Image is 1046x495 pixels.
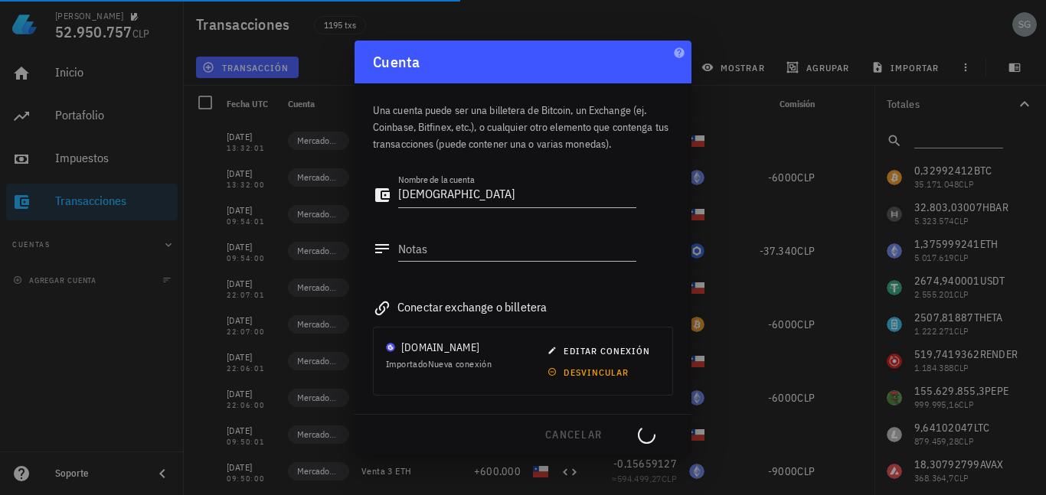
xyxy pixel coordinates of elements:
div: Conectar exchange o billetera [373,296,673,318]
span: desvincular [551,366,629,378]
button: desvincular [541,361,639,383]
div: Una cuenta puede ser una billetera de Bitcoin, un Exchange (ej. Coinbase, Bitfinex, etc.), o cual... [373,83,673,161]
div: [DOMAIN_NAME] [401,340,479,355]
button: editar conexión [541,340,660,361]
span: editar conexión [551,345,650,357]
label: Nombre de la cuenta [398,174,475,185]
span: Nueva conexión [428,358,492,370]
img: BudaPuntoCom [386,343,395,352]
span: Importado [386,358,492,370]
div: Cuenta [355,41,691,83]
